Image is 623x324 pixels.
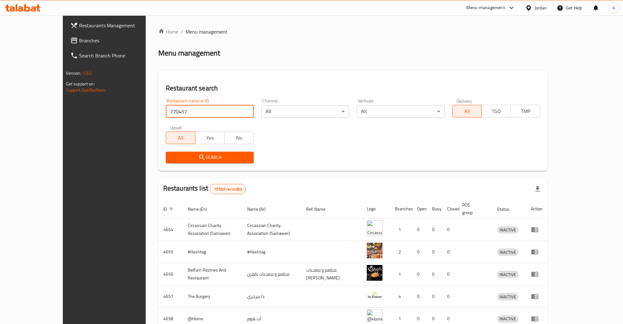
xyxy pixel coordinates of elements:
h2: Restaurant search [166,84,540,93]
a: Home [158,28,178,35]
span: Version: [66,69,81,77]
span: Yes [198,133,222,143]
button: TMP [511,105,540,117]
span: Ref. Name [306,205,333,213]
td: ​Circassian ​Charity ​Association​ (Samawer) [242,219,301,241]
div: All [357,105,445,118]
input: Search for restaurant name or ID.. [166,105,254,118]
td: 4657 [158,285,183,308]
label: Upsell [170,125,182,130]
td: #Hashtag [183,241,242,263]
a: Search Branch Phone [65,48,167,63]
button: No [224,132,254,144]
span: A [612,4,615,11]
label: Delivery [457,99,472,103]
td: 0 [427,263,442,285]
img: ​Circassian ​Charity ​Association​ (Samawer) [367,220,382,236]
td: 0 [427,241,442,263]
span: POS group [462,201,485,216]
div: INACTIVE [497,248,518,256]
span: Name (Ar) [247,205,274,213]
img: Belfurn Pastries And Restaurant [367,265,382,281]
div: Menu [531,248,543,256]
h2: Restaurants list [163,184,246,194]
div: All [261,105,349,118]
th: Open [412,199,427,219]
span: Branches [79,37,162,44]
td: ​Circassian ​Charity ​Association​ (Samawer) [183,219,242,241]
span: INACTIVE [497,226,518,234]
div: INACTIVE [497,315,518,323]
span: ID [163,205,175,213]
span: Menu management [186,28,227,35]
td: ذا بيرجري [242,285,301,308]
td: 0 [442,263,457,285]
button: Search [166,152,254,163]
div: Menu [531,226,543,233]
div: Menu [531,293,543,300]
span: 1.0.0 [82,69,92,77]
td: 0 [442,219,457,241]
td: 4656 [158,263,183,285]
th: Busy [427,199,442,219]
a: Branches [65,33,167,48]
td: #Hashtag [242,241,301,263]
a: Restaurants Management [65,18,167,33]
td: 4 [390,285,412,308]
span: INACTIVE [497,315,518,322]
td: 0 [412,263,427,285]
div: Menu [531,270,543,278]
span: All [169,133,193,143]
li: / [181,28,183,35]
span: INACTIVE [497,271,518,278]
td: 1 [390,219,412,241]
th: Action [526,199,548,219]
td: 4654 [158,219,183,241]
span: Search [171,154,249,161]
span: TMP [513,107,538,116]
span: TGO [484,107,508,116]
td: 2 [390,241,412,263]
td: 0 [427,219,442,241]
span: Restaurants Management [79,22,162,29]
span: Get support on: [66,80,95,88]
td: Belfurn Pastries And Restaurant [183,263,242,285]
span: No [227,133,251,143]
button: All [166,132,195,144]
a: Support.OpsPlatform [66,86,106,94]
th: Logo [362,199,390,219]
span: Search Branch Phone [79,52,162,59]
th: Closed [442,199,457,219]
span: INACTIVE [497,249,518,256]
button: All [452,105,482,117]
td: مطعم و معجنات بالفرن [242,263,301,285]
span: All [455,107,479,116]
td: 0 [442,241,457,263]
td: مطعم و معجنات [PERSON_NAME] [301,263,361,285]
button: Yes [195,132,225,144]
td: The Burgery [183,285,242,308]
span: Status [497,205,517,213]
h2: Menu management [158,48,220,58]
div: Menu [531,315,543,322]
span: 15563 record(s) [210,186,246,192]
td: 0 [412,241,427,263]
img: #Hashtag [367,243,382,258]
div: Export file [530,181,545,197]
td: 0 [412,219,427,241]
div: Menu-management [466,4,505,12]
nav: breadcrumb [158,28,548,35]
span: Name (En) [188,205,215,213]
td: 4655 [158,241,183,263]
div: Total records count [210,184,246,194]
img: The Burgery [367,287,382,303]
td: 0 [412,285,427,308]
td: 0 [427,285,442,308]
span: INACTIVE [497,293,518,300]
button: TGO [481,105,511,117]
div: Jordan [534,4,547,11]
th: Branches [390,199,412,219]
